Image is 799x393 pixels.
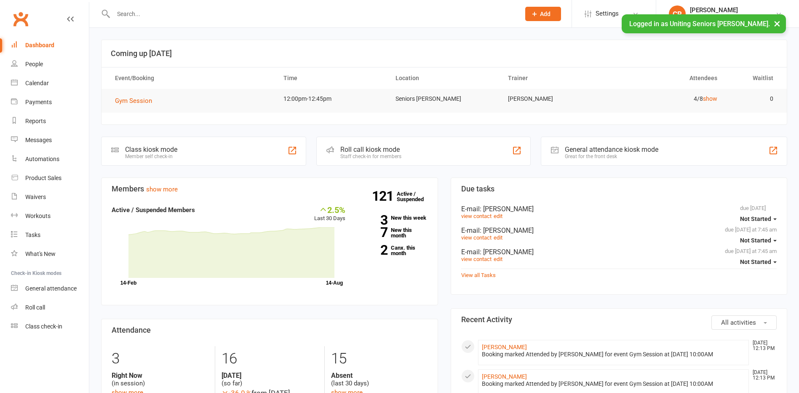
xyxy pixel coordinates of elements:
[11,131,89,150] a: Messages
[25,250,56,257] div: What's New
[494,256,502,262] a: edit
[740,258,771,265] span: Not Started
[690,14,775,22] div: Uniting Seniors [PERSON_NAME]
[748,340,776,351] time: [DATE] 12:13 PM
[25,137,52,143] div: Messages
[482,344,527,350] a: [PERSON_NAME]
[11,150,89,169] a: Automations
[125,145,177,153] div: Class kiosk mode
[494,213,502,219] a: edit
[112,185,428,193] h3: Members
[740,215,771,222] span: Not Started
[11,93,89,112] a: Payments
[725,67,781,89] th: Waitlist
[11,245,89,264] a: What's New
[146,186,178,193] a: show more
[112,206,195,214] strong: Active / Suspended Members
[669,5,686,22] div: CR
[358,226,387,239] strong: 7
[565,145,658,153] div: General attendance kiosk mode
[276,67,388,89] th: Time
[112,371,208,388] div: (in session)
[540,11,550,17] span: Add
[111,49,778,58] h3: Coming up [DATE]
[276,89,388,109] td: 12:00pm-12:45pm
[11,188,89,207] a: Waivers
[11,317,89,336] a: Class kiosk mode
[222,371,318,388] div: (so far)
[388,67,500,89] th: Location
[461,234,492,241] a: view contact
[115,97,152,105] span: Gym Session
[222,346,318,371] div: 16
[11,169,89,188] a: Product Sales
[397,185,434,208] a: 121Active / Suspended
[461,185,777,193] h3: Due tasks
[11,279,89,298] a: General attendance kiosk mode
[11,36,89,55] a: Dashboard
[482,380,746,388] div: Booking marked Attended by [PERSON_NAME] for event Gym Session at [DATE] 10:00AM
[340,153,401,159] div: Staff check-in for members
[721,319,756,326] span: All activities
[112,371,208,380] strong: Right Now
[770,14,785,32] button: ×
[314,205,345,223] div: Last 30 Days
[111,8,514,20] input: Search...
[112,326,428,334] h3: Attendance
[25,118,46,124] div: Reports
[331,371,428,388] div: (last 30 days)
[340,145,401,153] div: Roll call kiosk mode
[500,89,612,109] td: [PERSON_NAME]
[480,226,534,234] span: : [PERSON_NAME]
[125,153,177,159] div: Member self check-in
[629,20,770,28] span: Logged in as Uniting Seniors [PERSON_NAME].
[461,205,777,213] div: E-mail
[461,213,492,219] a: view contact
[461,226,777,234] div: E-mail
[500,67,612,89] th: Trainer
[25,175,61,181] div: Product Sales
[461,272,496,278] a: View all Tasks
[358,245,428,256] a: 2Canx. this month
[25,61,43,67] div: People
[25,323,62,330] div: Class check-in
[25,80,49,86] div: Calendar
[748,370,776,381] time: [DATE] 12:13 PM
[10,8,31,30] a: Clubworx
[725,89,781,109] td: 0
[25,42,54,48] div: Dashboard
[25,99,52,105] div: Payments
[25,194,46,200] div: Waivers
[358,215,428,221] a: 3New this week
[25,231,40,238] div: Tasks
[690,6,775,14] div: [PERSON_NAME]
[25,156,59,162] div: Automations
[703,95,717,102] a: show
[461,248,777,256] div: E-mail
[358,227,428,238] a: 7New this month
[612,89,724,109] td: 4/8
[115,96,158,106] button: Gym Session
[612,67,724,89] th: Attendees
[461,315,777,324] h3: Recent Activity
[25,304,45,311] div: Roll call
[25,213,51,219] div: Workouts
[222,371,318,380] strong: [DATE]
[482,351,746,358] div: Booking marked Attended by [PERSON_NAME] for event Gym Session at [DATE] 10:00AM
[480,248,534,256] span: : [PERSON_NAME]
[11,74,89,93] a: Calendar
[740,233,777,248] button: Not Started
[331,371,428,380] strong: Absent
[358,214,387,226] strong: 3
[107,67,276,89] th: Event/Booking
[461,256,492,262] a: view contact
[11,207,89,226] a: Workouts
[11,298,89,317] a: Roll call
[480,205,534,213] span: : [PERSON_NAME]
[711,315,777,330] button: All activities
[388,89,500,109] td: Seniors [PERSON_NAME]
[112,346,208,371] div: 3
[358,244,387,256] strong: 2
[372,190,397,202] strong: 121
[740,211,777,226] button: Not Started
